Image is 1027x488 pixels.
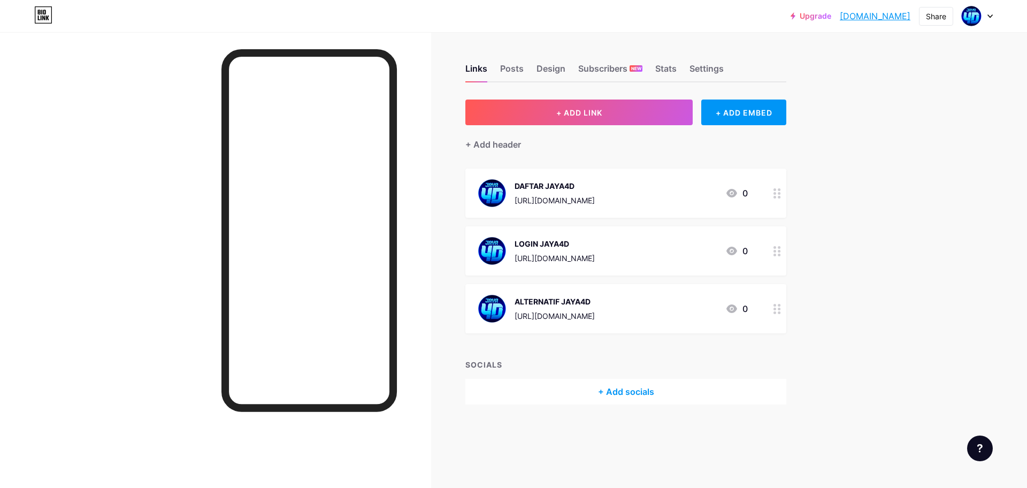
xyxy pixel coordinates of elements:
[515,180,595,192] div: DAFTAR JAYA4D
[515,310,595,322] div: [URL][DOMAIN_NAME]
[500,62,524,81] div: Posts
[478,179,506,207] img: DAFTAR JAYA4D
[840,10,910,22] a: [DOMAIN_NAME]
[701,100,786,125] div: + ADD EMBED
[515,253,595,264] div: [URL][DOMAIN_NAME]
[465,359,786,370] div: SOCIALS
[465,138,521,151] div: + Add header
[655,62,677,81] div: Stats
[515,238,595,249] div: LOGIN JAYA4D
[725,187,748,200] div: 0
[515,195,595,206] div: [URL][DOMAIN_NAME]
[556,108,602,117] span: + ADD LINK
[465,379,786,405] div: + Add socials
[689,62,724,81] div: Settings
[791,12,831,20] a: Upgrade
[515,296,595,307] div: ALTERNATIF JAYA4D
[537,62,565,81] div: Design
[465,100,693,125] button: + ADD LINK
[725,302,748,315] div: 0
[926,11,946,22] div: Share
[578,62,642,81] div: Subscribers
[478,295,506,323] img: ALTERNATIF JAYA4D
[478,237,506,265] img: LOGIN JAYA4D
[725,245,748,257] div: 0
[465,62,487,81] div: Links
[631,65,641,72] span: NEW
[961,6,982,26] img: diam terus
